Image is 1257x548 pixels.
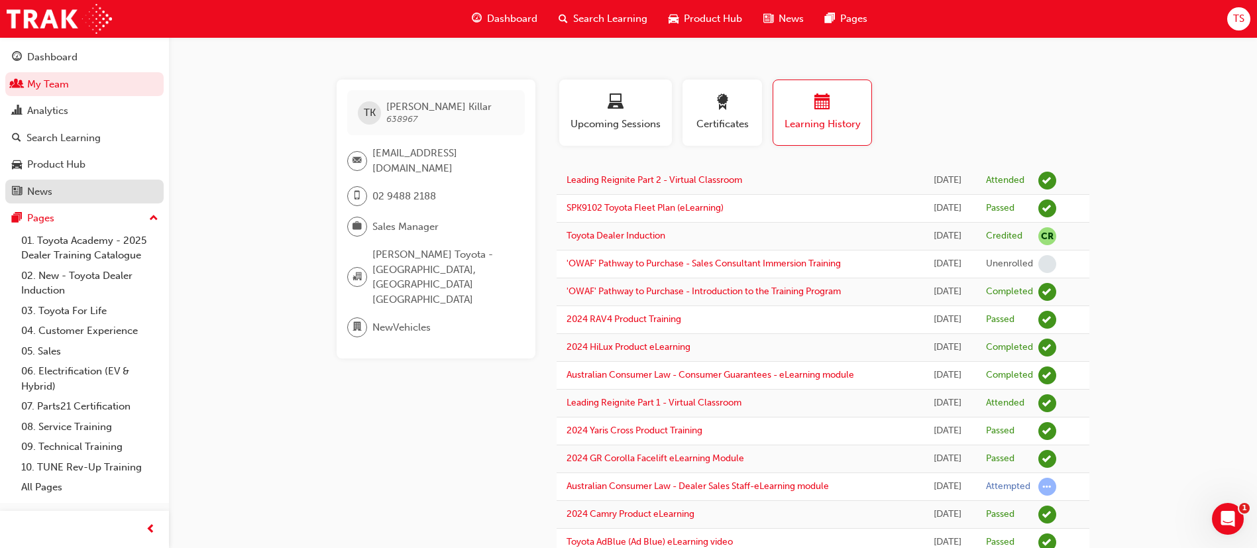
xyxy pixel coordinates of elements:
[372,247,514,307] span: [PERSON_NAME] Toyota - [GEOGRAPHIC_DATA], [GEOGRAPHIC_DATA] [GEOGRAPHIC_DATA]
[487,11,537,27] span: Dashboard
[930,256,966,272] div: Thu Mar 20 2025 10:33:54 GMT+1100 (Australian Eastern Daylight Time)
[930,479,966,494] div: Fri Oct 18 2024 10:41:08 GMT+1100 (Australian Eastern Daylight Time)
[986,313,1014,326] div: Passed
[986,453,1014,465] div: Passed
[27,131,101,146] div: Search Learning
[986,425,1014,437] div: Passed
[658,5,753,32] a: car-iconProduct Hub
[27,103,68,119] div: Analytics
[16,477,164,498] a: All Pages
[567,341,690,353] a: 2024 HiLux Product eLearning
[16,361,164,396] a: 06. Electrification (EV & Hybrid)
[5,126,164,150] a: Search Learning
[567,258,841,269] a: 'OWAF' Pathway to Purchase - Sales Consultant Immersion Training
[930,423,966,439] div: Wed Feb 26 2025 09:21:06 GMT+1100 (Australian Eastern Daylight Time)
[16,437,164,457] a: 09. Technical Training
[5,206,164,231] button: Pages
[669,11,679,27] span: car-icon
[930,451,966,466] div: Fri Nov 15 2024 10:46:55 GMT+1100 (Australian Eastern Daylight Time)
[353,188,362,205] span: mobile-icon
[372,189,436,204] span: 02 9488 2188
[12,79,22,91] span: people-icon
[930,340,966,355] div: Thu Mar 13 2025 13:22:15 GMT+1100 (Australian Eastern Daylight Time)
[1038,506,1056,523] span: learningRecordVerb_PASS-icon
[16,457,164,478] a: 10. TUNE Rev-Up Training
[353,268,362,286] span: organisation-icon
[814,94,830,112] span: calendar-icon
[1227,7,1250,30] button: TS
[461,5,548,32] a: guage-iconDashboard
[684,11,742,27] span: Product Hub
[386,113,417,125] span: 638967
[814,5,878,32] a: pages-iconPages
[567,202,724,213] a: SPK9102 Toyota Fleet Plan (eLearning)
[930,507,966,522] div: Thu Oct 10 2024 08:55:39 GMT+1100 (Australian Eastern Daylight Time)
[1233,11,1244,27] span: TS
[1038,227,1056,245] span: null-icon
[353,152,362,170] span: email-icon
[16,301,164,321] a: 03. Toyota For Life
[1038,283,1056,301] span: learningRecordVerb_COMPLETE-icon
[1038,422,1056,440] span: learningRecordVerb_PASS-icon
[930,229,966,244] div: Tue Mar 25 2025 23:00:00 GMT+1100 (Australian Eastern Daylight Time)
[1038,394,1056,412] span: learningRecordVerb_ATTEND-icon
[930,201,966,216] div: Fri Sep 12 2025 17:26:35 GMT+1000 (Australian Eastern Standard Time)
[548,5,658,32] a: search-iconSearch Learning
[986,480,1030,493] div: Attempted
[5,45,164,70] a: Dashboard
[567,174,742,186] a: Leading Reignite Part 2 - Virtual Classroom
[930,173,966,188] div: Fri Sep 19 2025 10:30:00 GMT+1000 (Australian Eastern Standard Time)
[567,480,829,492] a: Australian Consumer Law - Dealer Sales Staff-eLearning module
[27,211,54,226] div: Pages
[146,521,156,538] span: prev-icon
[1038,339,1056,356] span: learningRecordVerb_COMPLETE-icon
[16,341,164,362] a: 05. Sales
[16,231,164,266] a: 01. Toyota Academy - 2025 Dealer Training Catalogue
[986,174,1024,187] div: Attended
[763,11,773,27] span: news-icon
[986,230,1022,243] div: Credited
[12,186,22,198] span: news-icon
[16,321,164,341] a: 04. Customer Experience
[1239,503,1250,514] span: 1
[567,230,665,241] a: Toyota Dealer Induction
[986,397,1024,410] div: Attended
[27,184,52,199] div: News
[7,4,112,34] img: Trak
[149,210,158,227] span: up-icon
[5,72,164,97] a: My Team
[986,286,1033,298] div: Completed
[1038,199,1056,217] span: learningRecordVerb_PASS-icon
[386,101,492,113] span: [PERSON_NAME] Killar
[714,94,730,112] span: award-icon
[986,369,1033,382] div: Completed
[353,218,362,235] span: briefcase-icon
[1038,478,1056,496] span: learningRecordVerb_ATTEMPT-icon
[692,117,752,132] span: Certificates
[840,11,867,27] span: Pages
[986,508,1014,521] div: Passed
[559,80,672,146] button: Upcoming Sessions
[783,117,861,132] span: Learning History
[16,266,164,301] a: 02. New - Toyota Dealer Induction
[12,133,21,144] span: search-icon
[573,11,647,27] span: Search Learning
[779,11,804,27] span: News
[930,396,966,411] div: Thu Mar 06 2025 14:00:00 GMT+1100 (Australian Eastern Daylight Time)
[559,11,568,27] span: search-icon
[1038,255,1056,273] span: learningRecordVerb_NONE-icon
[986,202,1014,215] div: Passed
[569,117,662,132] span: Upcoming Sessions
[27,157,85,172] div: Product Hub
[12,52,22,64] span: guage-icon
[1212,503,1244,535] iframe: Intercom live chat
[567,397,741,408] a: Leading Reignite Part 1 - Virtual Classroom
[1038,311,1056,329] span: learningRecordVerb_PASS-icon
[5,152,164,177] a: Product Hub
[608,94,624,112] span: laptop-icon
[683,80,762,146] button: Certificates
[986,341,1033,354] div: Completed
[364,105,376,121] span: TK
[825,11,835,27] span: pages-icon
